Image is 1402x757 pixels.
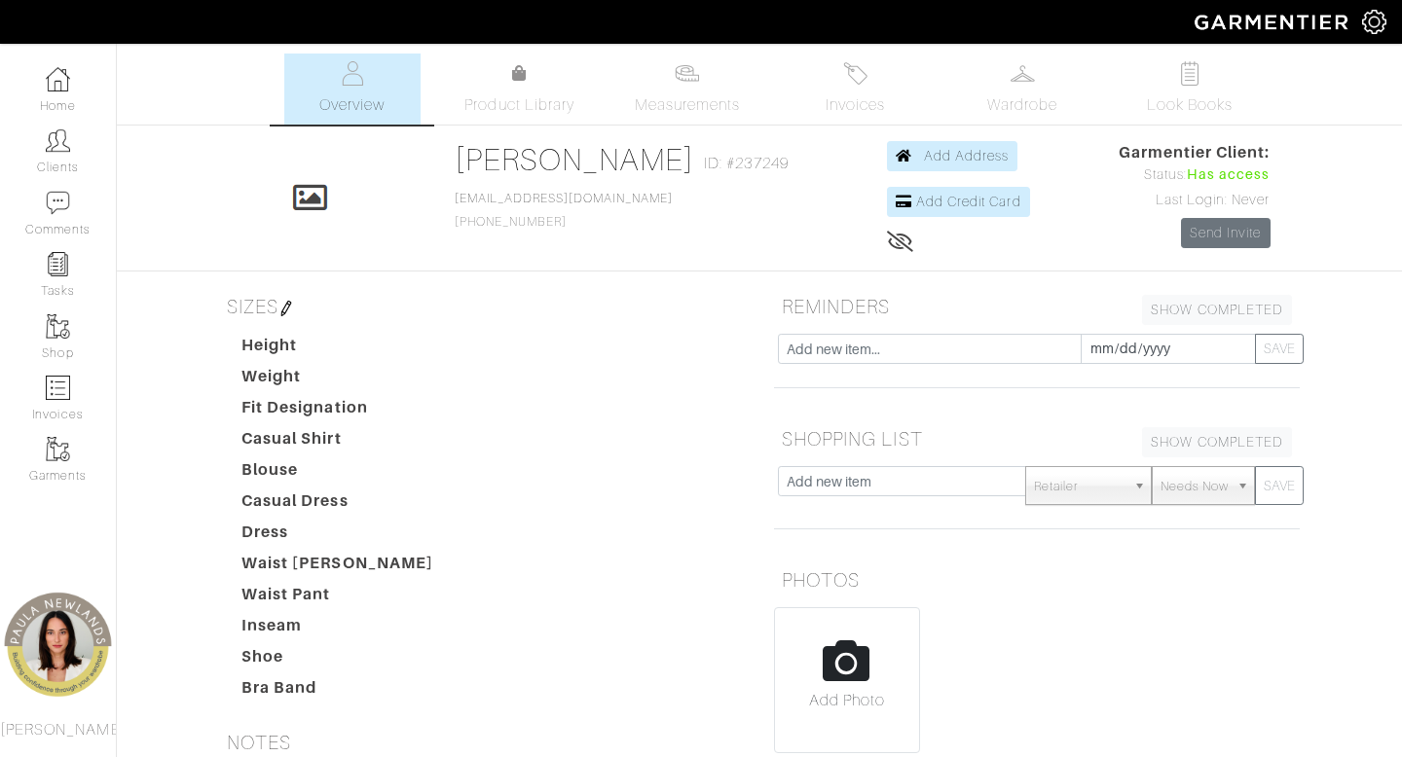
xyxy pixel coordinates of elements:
span: Garmentier Client: [1119,141,1271,164]
h5: SHOPPING LIST [774,419,1300,458]
dt: Inseam [227,614,449,645]
a: Add Address [887,141,1018,171]
dt: Dress [227,521,449,552]
img: garments-icon-b7da505a4dc4fd61783c78ac3ca0ef83fa9d6f193b1c9dc38574b1d14d53ca28.png [46,437,70,461]
span: Wardrobe [987,93,1057,117]
dt: Weight [227,365,449,396]
a: Measurements [619,54,756,125]
span: Add Credit Card [916,194,1021,209]
img: orders-27d20c2124de7fd6de4e0e44c1d41de31381a507db9b33961299e4e07d508b8c.svg [843,61,867,86]
dt: Height [227,334,449,365]
span: Needs Now [1161,467,1229,506]
h5: REMINDERS [774,287,1300,326]
a: Add Credit Card [887,187,1030,217]
a: Wardrobe [954,54,1090,125]
a: [PERSON_NAME] [455,142,695,177]
img: reminder-icon-8004d30b9f0a5d33ae49ab947aed9ed385cf756f9e5892f1edd6e32f2345188e.png [46,252,70,276]
span: Invoices [826,93,885,117]
span: Look Books [1147,93,1234,117]
a: Product Library [452,62,588,117]
a: Invoices [787,54,923,125]
dt: Casual Dress [227,489,449,521]
img: garments-icon-b7da505a4dc4fd61783c78ac3ca0ef83fa9d6f193b1c9dc38574b1d14d53ca28.png [46,314,70,339]
span: Measurements [635,93,741,117]
dt: Waist [PERSON_NAME] [227,552,449,583]
span: Has access [1187,164,1271,186]
span: Add Address [924,148,1010,163]
span: ID: #237249 [704,152,789,175]
dt: Blouse [227,458,449,489]
img: pen-cf24a1663064a2ec1b9c1bd2387e9de7a2fa800b781884d57f21acf72779bad2.png [278,301,294,316]
div: Status: [1119,164,1271,186]
dt: Shoe [227,645,449,676]
img: measurements-466bbee1fd09ba9460f595b01e5d73f9e2bff037440d3c8f018324cb6cdf7a4a.svg [675,61,699,86]
img: comment-icon-a0a6a9ef722e966f86d9cbdc48e553b5cf19dbc54f86b18d962a5391bc8f6eb6.png [46,191,70,215]
div: Last Login: Never [1119,190,1271,211]
h5: PHOTOS [774,560,1300,599]
span: Product Library [464,93,574,117]
a: Send Invite [1181,218,1271,248]
dt: Casual Shirt [227,427,449,458]
button: SAVE [1255,466,1304,505]
a: [EMAIL_ADDRESS][DOMAIN_NAME] [455,192,673,205]
img: basicinfo-40fd8af6dae0f16599ec9e87c0ef1c0a1fdea2edbe929e3d69a839185d80c458.svg [340,61,364,86]
input: Add new item [778,466,1026,496]
span: [PHONE_NUMBER] [455,192,673,229]
span: Overview [319,93,385,117]
input: Add new item... [778,334,1082,364]
img: dashboard-icon-dbcd8f5a0b271acd01030246c82b418ddd0df26cd7fceb0bd07c9910d44c42f6.png [46,67,70,91]
img: orders-icon-0abe47150d42831381b5fb84f609e132dff9fe21cb692f30cb5eec754e2cba89.png [46,376,70,400]
dt: Fit Designation [227,396,449,427]
img: todo-9ac3debb85659649dc8f770b8b6100bb5dab4b48dedcbae339e5042a72dfd3cc.svg [1178,61,1202,86]
dt: Bra Band [227,676,449,707]
dt: Waist Pant [227,583,449,614]
a: SHOW COMPLETED [1142,295,1292,325]
img: clients-icon-6bae9207a08558b7cb47a8932f037763ab4055f8c8b6bfacd5dc20c3e0201464.png [46,128,70,153]
button: SAVE [1255,334,1304,364]
a: Overview [284,54,421,125]
img: wardrobe-487a4870c1b7c33e795ec22d11cfc2ed9d08956e64fb3008fe2437562e282088.svg [1011,61,1035,86]
a: Look Books [1122,54,1258,125]
a: SHOW COMPLETED [1142,427,1292,457]
span: Retailer [1034,467,1125,506]
img: garmentier-logo-header-white-b43fb05a5012e4ada735d5af1a66efaba907eab6374d6393d1fbf88cb4ef424d.png [1185,5,1362,39]
h5: SIZES [219,287,745,326]
img: gear-icon-white-bd11855cb880d31180b6d7d6211b90ccbf57a29d726f0c71d8c61bd08dd39cc2.png [1362,10,1386,34]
